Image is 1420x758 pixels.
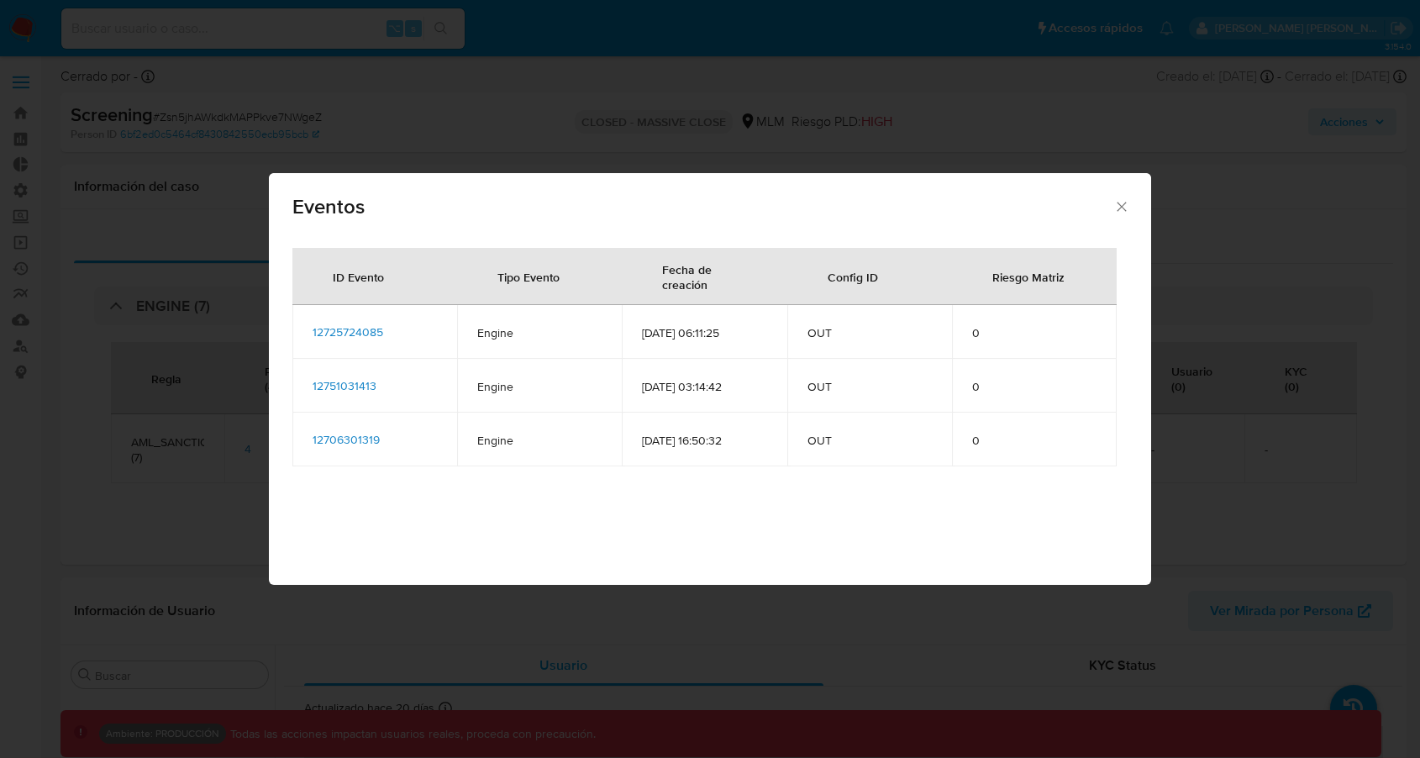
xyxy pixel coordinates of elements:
[313,431,380,448] span: 12706301319
[292,197,1113,217] span: Eventos
[807,433,932,448] span: OUT
[477,325,602,340] span: Engine
[972,256,1085,297] div: Riesgo Matriz
[642,379,766,394] span: [DATE] 03:14:42
[972,325,1097,340] span: 0
[807,325,932,340] span: OUT
[642,325,766,340] span: [DATE] 06:11:25
[477,256,580,297] div: Tipo Evento
[1113,198,1128,213] button: Cerrar
[807,256,898,297] div: Config ID
[972,379,1097,394] span: 0
[807,379,932,394] span: OUT
[313,377,376,394] span: 12751031413
[313,324,383,340] span: 12725724085
[313,256,404,297] div: ID Evento
[642,249,766,304] div: Fecha de creación
[477,433,602,448] span: Engine
[477,379,602,394] span: Engine
[972,433,1097,448] span: 0
[642,433,766,448] span: [DATE] 16:50:32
